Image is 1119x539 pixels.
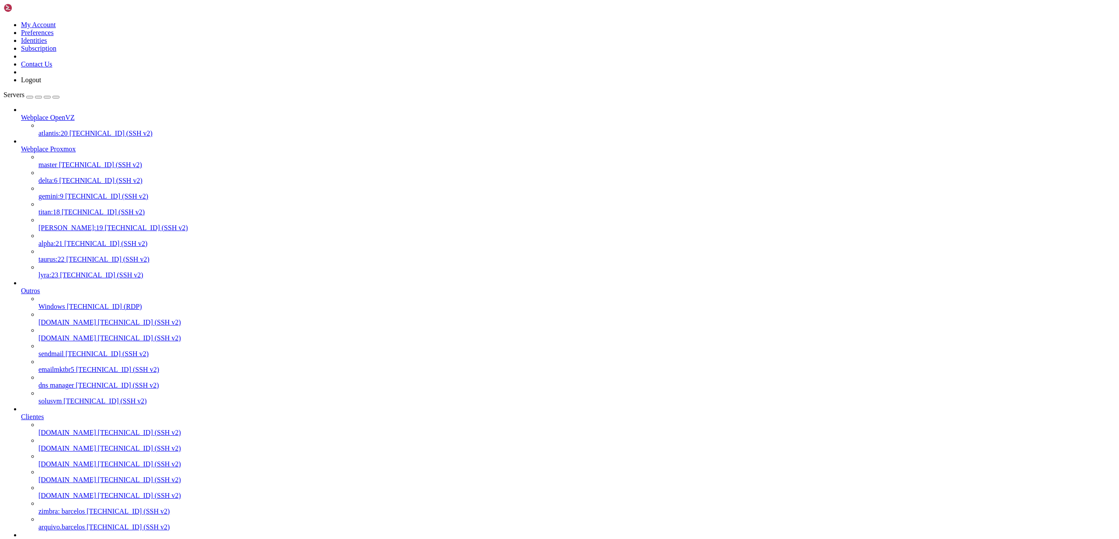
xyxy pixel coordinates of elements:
span: sendmail [38,350,64,357]
a: dns manager [TECHNICAL_ID] (SSH v2) [38,381,1116,389]
span: emailmktbr5 [38,366,74,373]
a: alpha:21 [TECHNICAL_ID] (SSH v2) [38,240,1116,248]
li: lyra:23 [TECHNICAL_ID] (SSH v2) [38,263,1116,279]
a: [DOMAIN_NAME] [TECHNICAL_ID] (SSH v2) [38,460,1116,468]
li: Outros [21,279,1116,405]
span: [TECHNICAL_ID] (SSH v2) [98,444,181,452]
li: emailmktbr5 [TECHNICAL_ID] (SSH v2) [38,358,1116,374]
span: [TECHNICAL_ID] (SSH v2) [66,255,149,263]
li: [DOMAIN_NAME] [TECHNICAL_ID] (SSH v2) [38,468,1116,484]
img: Shellngn [3,3,54,12]
li: [DOMAIN_NAME] [TECHNICAL_ID] (SSH v2) [38,484,1116,500]
span: [DOMAIN_NAME] [38,460,96,468]
span: [DOMAIN_NAME] [38,476,96,483]
span: [TECHNICAL_ID] (SSH v2) [98,318,181,326]
span: [TECHNICAL_ID] (SSH v2) [98,429,181,436]
li: master [TECHNICAL_ID] (SSH v2) [38,153,1116,169]
li: [DOMAIN_NAME] [TECHNICAL_ID] (SSH v2) [38,452,1116,468]
li: zimbra: barcelos [TECHNICAL_ID] (SSH v2) [38,500,1116,515]
li: alpha:21 [TECHNICAL_ID] (SSH v2) [38,232,1116,248]
li: atlantis:20 [TECHNICAL_ID] (SSH v2) [38,122,1116,137]
a: Windows [TECHNICAL_ID] (RDP) [38,303,1116,311]
a: [DOMAIN_NAME] [TECHNICAL_ID] (SSH v2) [38,492,1116,500]
li: [DOMAIN_NAME] [TECHNICAL_ID] (SSH v2) [38,421,1116,437]
li: [DOMAIN_NAME] [TECHNICAL_ID] (SSH v2) [38,326,1116,342]
a: Preferences [21,29,54,36]
a: Servers [3,91,59,98]
a: solusvm [TECHNICAL_ID] (SSH v2) [38,397,1116,405]
a: titan:18 [TECHNICAL_ID] (SSH v2) [38,208,1116,216]
a: sendmail [TECHNICAL_ID] (SSH v2) [38,350,1116,358]
span: Outros [21,287,40,294]
span: zimbra: barcelos [38,507,85,515]
a: Clientes [21,413,1116,421]
span: [DOMAIN_NAME] [38,318,96,326]
span: [TECHNICAL_ID] (SSH v2) [63,397,146,405]
span: alpha:21 [38,240,63,247]
span: [TECHNICAL_ID] (SSH v2) [62,208,145,216]
a: Webplace Proxmox [21,145,1116,153]
li: titan:18 [TECHNICAL_ID] (SSH v2) [38,200,1116,216]
span: delta:6 [38,177,58,184]
li: [DOMAIN_NAME] [TECHNICAL_ID] (SSH v2) [38,437,1116,452]
span: [DOMAIN_NAME] [38,492,96,499]
a: [DOMAIN_NAME] [TECHNICAL_ID] (SSH v2) [38,429,1116,437]
a: master [TECHNICAL_ID] (SSH v2) [38,161,1116,169]
span: [TECHNICAL_ID] (SSH v2) [87,523,170,531]
span: [TECHNICAL_ID] (SSH v2) [87,507,170,515]
span: atlantis:20 [38,129,68,137]
li: Clientes [21,405,1116,531]
a: [DOMAIN_NAME] [TECHNICAL_ID] (SSH v2) [38,476,1116,484]
span: titan:18 [38,208,60,216]
li: [PERSON_NAME]:19 [TECHNICAL_ID] (SSH v2) [38,216,1116,232]
li: Windows [TECHNICAL_ID] (RDP) [38,295,1116,311]
li: arquivo.barcelos [TECHNICAL_ID] (SSH v2) [38,515,1116,531]
li: delta:6 [TECHNICAL_ID] (SSH v2) [38,169,1116,185]
li: solusvm [TECHNICAL_ID] (SSH v2) [38,389,1116,405]
span: solusvm [38,397,62,405]
span: Clientes [21,413,44,420]
span: [TECHNICAL_ID] (SSH v2) [64,240,147,247]
a: [PERSON_NAME]:19 [TECHNICAL_ID] (SSH v2) [38,224,1116,232]
span: [TECHNICAL_ID] (SSH v2) [105,224,188,231]
span: [TECHNICAL_ID] (SSH v2) [98,460,181,468]
a: emailmktbr5 [TECHNICAL_ID] (SSH v2) [38,366,1116,374]
span: master [38,161,57,168]
a: Webplace OpenVZ [21,114,1116,122]
a: arquivo.barcelos [TECHNICAL_ID] (SSH v2) [38,523,1116,531]
span: [TECHNICAL_ID] (SSH v2) [59,161,142,168]
li: dns manager [TECHNICAL_ID] (SSH v2) [38,374,1116,389]
span: [TECHNICAL_ID] (SSH v2) [76,366,159,373]
span: [TECHNICAL_ID] (SSH v2) [60,271,143,279]
span: [DOMAIN_NAME] [38,429,96,436]
span: dns manager [38,381,74,389]
li: [DOMAIN_NAME] [TECHNICAL_ID] (SSH v2) [38,311,1116,326]
span: Webplace OpenVZ [21,114,75,121]
span: Servers [3,91,24,98]
span: [TECHNICAL_ID] (SSH v2) [98,334,181,342]
a: taurus:22 [TECHNICAL_ID] (SSH v2) [38,255,1116,263]
li: Webplace Proxmox [21,137,1116,279]
span: [PERSON_NAME]:19 [38,224,103,231]
a: gemini:9 [TECHNICAL_ID] (SSH v2) [38,192,1116,200]
a: Identities [21,37,47,44]
a: zimbra: barcelos [TECHNICAL_ID] (SSH v2) [38,507,1116,515]
a: lyra:23 [TECHNICAL_ID] (SSH v2) [38,271,1116,279]
a: Subscription [21,45,56,52]
span: lyra:23 [38,271,58,279]
span: gemini:9 [38,192,63,200]
a: [DOMAIN_NAME] [TECHNICAL_ID] (SSH v2) [38,444,1116,452]
span: Windows [38,303,65,310]
li: Webplace OpenVZ [21,106,1116,137]
span: [TECHNICAL_ID] (SSH v2) [65,192,148,200]
a: My Account [21,21,56,28]
span: taurus:22 [38,255,65,263]
span: [TECHNICAL_ID] (SSH v2) [70,129,153,137]
a: Logout [21,76,41,84]
a: Outros [21,287,1116,295]
span: [TECHNICAL_ID] (SSH v2) [98,476,181,483]
a: Contact Us [21,60,52,68]
span: Webplace Proxmox [21,145,76,153]
a: atlantis:20 [TECHNICAL_ID] (SSH v2) [38,129,1116,137]
span: [TECHNICAL_ID] (SSH v2) [59,177,142,184]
